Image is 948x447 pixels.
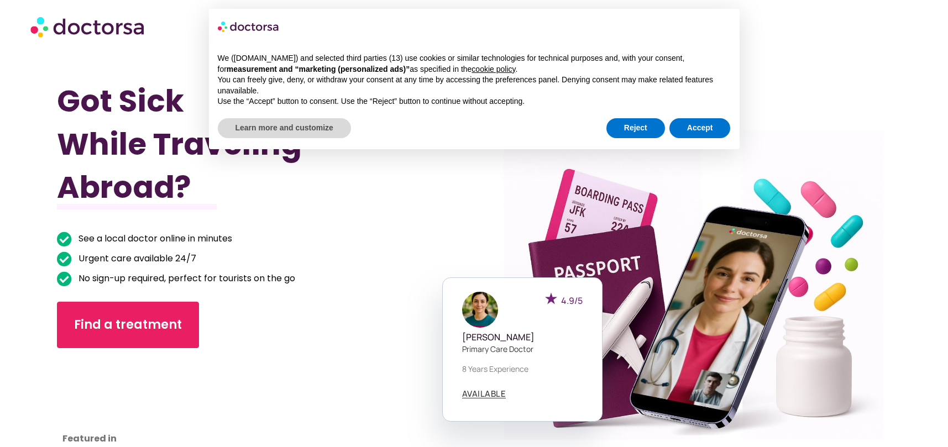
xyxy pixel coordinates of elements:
p: We ([DOMAIN_NAME]) and selected third parties (13) use cookies or similar technologies for techni... [218,53,731,75]
p: 8 years experience [462,363,583,375]
img: logo [218,18,280,35]
button: Learn more and customize [218,118,351,138]
span: No sign-up required, perfect for tourists on the go [76,271,295,286]
span: Urgent care available 24/7 [76,251,196,266]
strong: Featured in [62,432,117,445]
a: cookie policy [472,65,515,73]
p: You can freely give, deny, or withdraw your consent at any time by accessing the preferences pane... [218,75,731,96]
strong: measurement and “marketing (personalized ads)” [227,65,410,73]
h1: Got Sick While Traveling Abroad? [57,80,411,209]
h5: [PERSON_NAME] [462,332,583,343]
span: 4.9/5 [561,295,583,307]
button: Accept [669,118,731,138]
a: Find a treatment [57,302,199,348]
p: Primary care doctor [462,343,583,355]
p: Use the “Accept” button to consent. Use the “Reject” button to continue without accepting. [218,96,731,107]
button: Reject [606,118,665,138]
span: AVAILABLE [462,390,506,398]
span: See a local doctor online in minutes [76,231,232,246]
span: Find a treatment [74,316,182,334]
a: AVAILABLE [462,390,506,398]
